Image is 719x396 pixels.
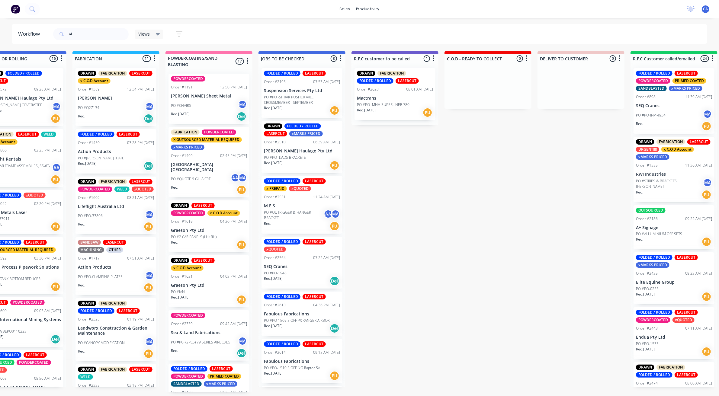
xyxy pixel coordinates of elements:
[144,114,153,123] div: Del
[171,203,189,208] div: DRAWN
[171,76,205,81] div: POWDERCOATED
[303,294,326,299] div: LASERCUT
[330,276,339,286] div: Del
[264,186,287,191] div: x PREPAID
[634,252,714,304] div: FOLDED / ROLLEDLASERCUTxMARKS PRICEDOrder #243509:23 AM [DATE]Elite Equine GroupPO #PO-0255Req.[D...
[669,86,702,91] div: xMARKS PRICED
[24,193,46,198] div: xQUOTED
[238,337,247,346] div: MA
[78,301,96,306] div: DRAWN
[264,178,300,184] div: FOLDED / ROLLED
[78,317,100,322] div: Order #2325
[636,225,712,230] p: A+ Signage
[75,68,156,126] div: DRAWNFABRICATIONLASERCUTx C.O.D AccountOrder #138912:34 PM [DATE][PERSON_NAME]PO #Q27134MAReq.Del
[171,283,247,288] p: Graeson Pty Ltd
[406,87,433,92] div: 08:01 AM [DATE]
[169,255,249,307] div: DRAWNLASERCUTx C.O.D AccountOrder #162104:03 PM [DATE]Graeson Pty LtdPO #IANReq.[DATE]PU
[78,308,114,314] div: FOLDED / ROLLED
[675,372,698,378] div: LASERCUT
[264,131,287,136] div: LASERCUT
[636,172,712,177] p: RWI Industries
[264,148,340,154] p: [PERSON_NAME] Haulage Pty Ltd
[313,255,340,260] div: 07:22 AM [DATE]
[78,105,99,110] p: PO #Q27134
[313,194,340,200] div: 11:24 AM [DATE]
[264,365,320,371] p: PO #PO-1510 5 OFF NG Raptor SA
[127,140,154,145] div: 03:28 PM [DATE]
[78,195,100,200] div: Order #1602
[636,262,669,268] div: xMARKS PRICED
[191,203,215,208] div: LASERCUT
[324,209,333,219] div: AA
[78,367,96,372] div: DRAWN
[636,94,656,100] div: Order #898
[262,237,342,289] div: FOLDED / ROLLEDLASERCUTxQUOTEDOrder #256407:22 AM [DATE]SEQ CranesPO #PO-1948Req.[DATE]Del
[17,360,51,365] div: POWDERCOATED
[78,87,100,92] div: Order #1389
[78,140,100,145] div: Order #1450
[171,137,242,142] div: X OUTSOURCED MATERIAL REQUIRED
[330,371,339,381] div: PU
[289,131,323,136] div: xMARKS PRICED
[78,187,112,192] div: POWDERCOATED
[145,337,154,346] div: MA
[264,323,283,329] p: Req. [DATE]
[636,216,658,222] div: Order #2186
[78,374,93,380] div: WELD
[171,85,193,90] div: Order #1191
[171,321,193,327] div: Order #2339
[636,86,667,91] div: SANDBLASTED
[171,103,191,108] p: PO #CHAIRS
[171,145,204,150] div: xMARKS PRICED
[634,68,714,134] div: FOLDED / ROLLEDLASERCUTPOWDERCOATEDPRIMED COATEDSANDBLASTEDxMARKS PRICEDOrder #89811:39 AM [DATE]...
[171,348,178,353] p: Req.
[264,105,283,111] p: Req. [DATE]
[24,240,47,245] div: LASERCUT
[636,154,669,160] div: xMARKS PRICED
[330,161,339,170] div: PU
[171,176,210,182] p: PO #QUOTE 9 GILIA CRT
[78,283,85,288] p: Req.
[78,132,114,137] div: FOLDED / ROLLED
[264,341,300,347] div: FOLDED / ROLLED
[634,307,714,359] div: FOLDED / ROLLEDLASERCUTPOWDERCOATEDxQUOTEDOrder #244307:11 AM [DATE]Endua Pty LtdPO #PO-1533Req.[...
[313,350,340,355] div: 09:15 AM [DATE]
[636,381,658,386] div: Order #2474
[636,178,703,189] p: PO #STRIPS & BRACKETS [PERSON_NAME]
[313,302,340,308] div: 04:36 PM [DATE]
[264,79,286,85] div: Order #2195
[264,139,286,145] div: Order #2510
[98,71,127,76] div: FABRICATION
[636,71,672,76] div: FOLDED / ROLLED
[78,96,154,101] p: [PERSON_NAME]
[220,274,247,279] div: 04:03 PM [DATE]
[169,310,249,361] div: POWDERCOATEDOrder #233909:42 AM [DATE]Sea & Land FabricationsPO #PC- (2PCS) 79 SERIES AIRBOXESMAR...
[237,112,246,121] div: Del
[289,186,311,191] div: xQUOTED
[264,311,340,317] p: Fabulous Fabrications
[171,210,205,216] div: POWDERCOATED
[78,265,154,270] p: Action Products
[264,210,324,221] p: PO #OUTRIGGER & HANGER BRACKET
[264,264,340,269] p: SEQ Cranes
[636,365,654,370] div: DRAWN
[41,132,56,137] div: WELD
[262,339,342,383] div: FOLDED / ROLLEDLASERCUTOrder #261409:15 AM [DATE]Fabulous FabricationsPO #PO-1510 5 OFF NG Raptor...
[51,222,60,232] div: PU
[237,295,246,305] div: PU
[129,367,152,372] div: LASERCUT
[98,367,127,372] div: FABRICATION
[702,292,711,302] div: PU
[220,219,247,224] div: 04:20 PM [DATE]
[685,271,712,276] div: 09:23 AM [DATE]
[171,185,178,190] p: Req.
[355,68,435,120] div: DRAWNFABRICATIONFOLDED / ROLLEDLASERCUTOrder #262308:01 AM [DATE]MactransPO #PO- MHH SUPERLINER 7...
[78,222,85,227] p: Req.
[687,139,711,145] div: LASERCUT
[675,255,698,260] div: LASERCUT
[5,71,42,76] div: FOLDED / ROLLED
[171,129,200,135] div: FABRICATION
[69,28,129,40] input: Search for orders...
[702,190,711,200] div: PU
[75,298,156,361] div: DRAWNFABRICATIONFOLDED / ROLLEDLASERCUTOrder #232501:19 PM [DATE]Landworx Construction & Garden M...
